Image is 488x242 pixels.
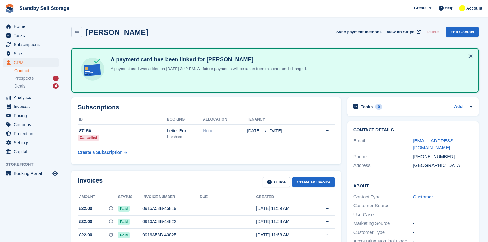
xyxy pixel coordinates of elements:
span: Account [466,5,482,12]
span: [DATE] [269,128,282,134]
div: Horsham [167,134,203,140]
a: menu [3,111,59,120]
span: Prospects [14,75,34,81]
span: Tasks [14,31,51,40]
div: 4 [53,83,59,89]
div: 0 [375,104,382,110]
div: Contact Type [353,193,413,201]
h2: Subscriptions [78,104,335,111]
span: Invoices [14,102,51,111]
a: menu [3,169,59,178]
th: Invoice number [142,192,200,202]
a: View on Stripe [384,27,422,37]
span: Paid [118,206,130,212]
img: stora-icon-8386f47178a22dfd0bd8f6a31ec36ba5ce8667c1dd55bd0f319d3a0aa187defe.svg [5,4,14,13]
div: Customer Source [353,202,413,209]
a: Edit Contact [446,27,479,37]
span: Settings [14,138,51,147]
div: Customer Type [353,229,413,236]
a: Prospects 1 [14,75,59,82]
span: Home [14,22,51,31]
div: 0916A58B-45819 [142,205,200,212]
th: Due [200,192,256,202]
span: Protection [14,129,51,138]
a: menu [3,147,59,156]
img: card-linked-ebf98d0992dc2aeb22e95c0e3c79077019eb2392cfd83c6a337811c24bc77127.svg [80,56,106,82]
h4: A payment card has been linked for [PERSON_NAME] [108,56,307,63]
h2: Invoices [78,177,103,187]
div: Letter Box [167,128,203,134]
a: menu [3,31,59,40]
a: menu [3,129,59,138]
span: View on Stripe [387,29,414,35]
a: menu [3,93,59,102]
div: - [413,211,472,218]
div: None [203,128,247,134]
div: - [413,229,472,236]
th: ID [78,115,167,125]
a: Create a Subscription [78,147,127,158]
div: Email [353,137,413,151]
div: Create a Subscription [78,149,123,156]
div: Use Case [353,211,413,218]
div: 0916A58B-43825 [142,232,200,238]
th: Created [256,192,312,202]
a: menu [3,22,59,31]
a: menu [3,49,59,58]
div: Phone [353,153,413,160]
div: 87156 [78,128,167,134]
h2: About [353,183,472,189]
th: Tenancy [247,115,311,125]
h2: Tasks [361,104,373,110]
span: Deals [14,83,25,89]
a: Preview store [51,170,59,177]
div: Address [353,162,413,169]
div: - [413,202,472,209]
a: Add [454,103,463,111]
span: Subscriptions [14,40,51,49]
div: [DATE] 11:59 AM [256,205,312,212]
div: 0916A58B-44822 [142,218,200,225]
div: - [413,220,472,227]
th: Booking [167,115,203,125]
div: [DATE] 11:58 AM [256,232,312,238]
a: Contacts [14,68,59,74]
div: Cancelled [78,135,99,141]
span: £22.00 [79,232,92,238]
th: Allocation [203,115,247,125]
span: Sites [14,49,51,58]
span: CRM [14,58,51,67]
span: Analytics [14,93,51,102]
div: Marketing Source [353,220,413,227]
img: Glenn Fisher [459,5,465,11]
span: £22.00 [79,205,92,212]
button: Delete [424,27,441,37]
a: Customer [413,194,433,199]
span: Booking Portal [14,169,51,178]
div: [PHONE_NUMBER] [413,153,472,160]
p: A payment card was added on [DATE] 3:42 PM. All future payments will be taken from this card unti... [108,66,307,72]
a: menu [3,120,59,129]
a: menu [3,138,59,147]
span: [DATE] [247,128,261,134]
a: [EMAIL_ADDRESS][DOMAIN_NAME] [413,138,454,150]
span: £22.00 [79,218,92,225]
span: Coupons [14,120,51,129]
a: Guide [263,177,290,187]
a: Create an Invoice [292,177,335,187]
div: [GEOGRAPHIC_DATA] [413,162,472,169]
span: Capital [14,147,51,156]
h2: [PERSON_NAME] [86,28,148,36]
a: Deals 4 [14,83,59,89]
a: menu [3,40,59,49]
button: Sync payment methods [336,27,382,37]
h2: Contact Details [353,128,472,133]
a: menu [3,102,59,111]
span: Create [414,5,426,11]
span: Pricing [14,111,51,120]
div: [DATE] 11:58 AM [256,218,312,225]
span: Storefront [6,161,62,168]
div: 1 [53,76,59,81]
th: Status [118,192,142,202]
a: menu [3,58,59,67]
